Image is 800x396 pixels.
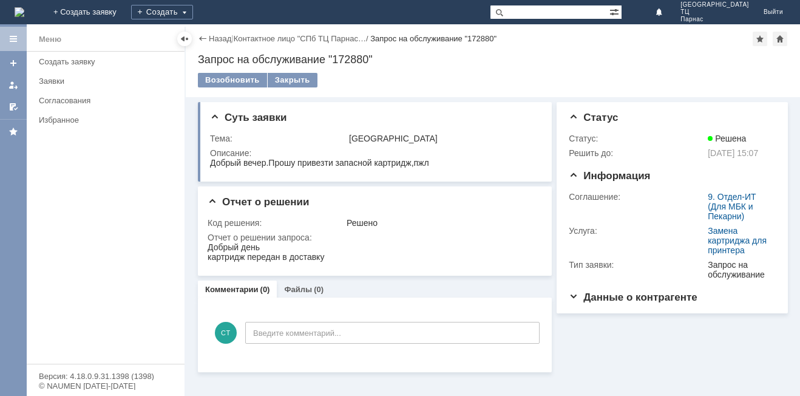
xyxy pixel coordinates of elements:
[39,382,172,390] div: © NAUMEN [DATE]-[DATE]
[680,16,749,23] span: Парнас
[210,112,286,123] span: Суть заявки
[39,372,172,380] div: Версия: 4.18.0.9.31.1398 (1398)
[569,170,650,182] span: Информация
[569,292,697,303] span: Данные о контрагенте
[215,322,237,344] span: СТ
[569,226,705,236] div: Услуга:
[15,7,24,17] img: logo
[260,285,270,294] div: (0)
[4,53,23,73] a: Создать заявку
[234,34,371,43] div: /
[15,7,24,17] a: Перейти на домашнюю страницу
[4,75,23,95] a: Мои заявки
[708,148,758,158] span: [DATE] 15:07
[370,34,497,43] div: Запрос на обслуживание "172880"
[39,57,177,66] div: Создать заявку
[231,33,233,43] div: |
[347,218,537,228] div: Решено
[708,192,756,221] a: 9. Отдел-ИТ (Для МБК и Пекарни)
[210,134,347,143] div: Тема:
[210,148,539,158] div: Описание:
[4,97,23,117] a: Мои согласования
[209,34,231,43] a: Назад
[680,1,749,9] span: [GEOGRAPHIC_DATA]
[569,260,705,270] div: Тип заявки:
[208,233,539,242] div: Отчет о решении запроса:
[708,134,746,143] span: Решена
[773,32,787,46] div: Сделать домашней страницей
[198,53,788,66] div: Запрос на обслуживание "172880"
[34,52,182,71] a: Создать заявку
[177,32,192,46] div: Скрыть меню
[708,260,771,279] div: Запрос на обслуживание
[314,285,324,294] div: (0)
[34,91,182,110] a: Согласования
[569,148,705,158] div: Решить до:
[131,5,193,19] div: Создать
[39,115,164,125] div: Избранное
[569,134,705,143] div: Статус:
[234,34,366,43] a: Контактное лицо "СПб ТЦ Парнас…
[708,226,767,255] a: Замена картриджа для принтера
[349,134,537,143] div: [GEOGRAPHIC_DATA]
[569,192,705,202] div: Соглашение:
[753,32,767,46] div: Добавить в избранное
[609,5,622,17] span: Расширенный поиск
[208,196,309,208] span: Отчет о решении
[680,9,749,16] span: ТЦ
[39,77,177,86] div: Заявки
[39,96,177,105] div: Согласования
[39,32,61,47] div: Меню
[284,285,312,294] a: Файлы
[569,112,618,123] span: Статус
[208,218,344,228] div: Код решения:
[205,285,259,294] a: Комментарии
[34,72,182,90] a: Заявки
